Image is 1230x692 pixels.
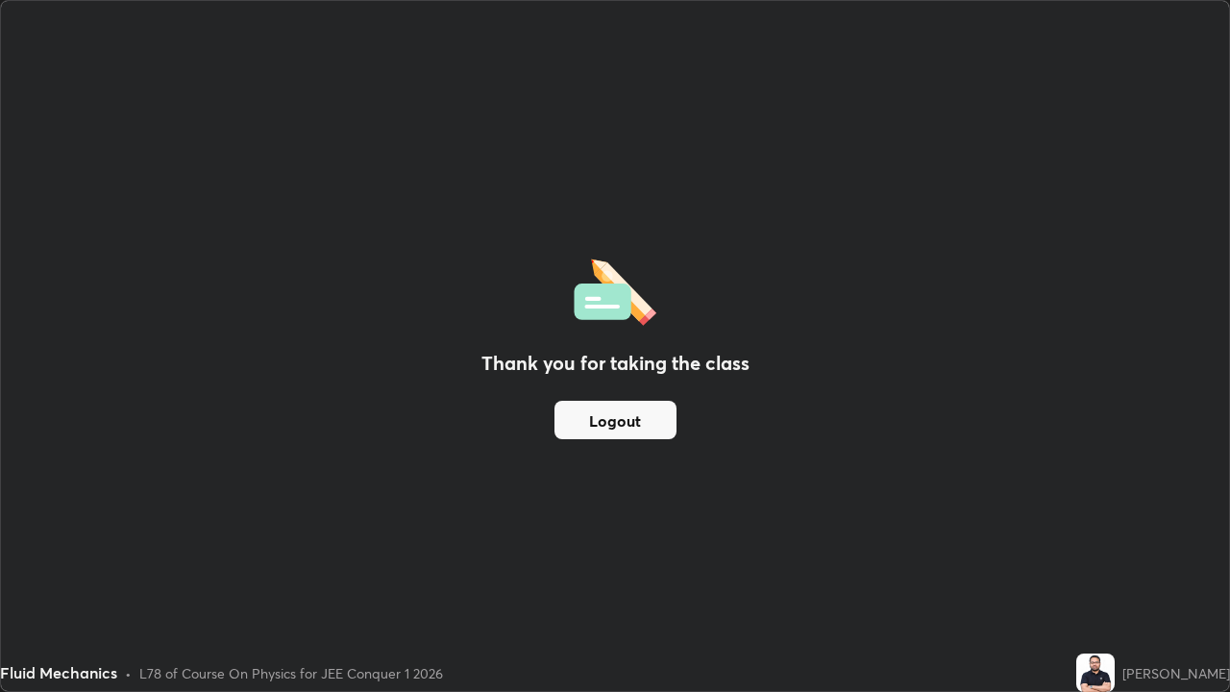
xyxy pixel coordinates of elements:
[574,253,656,326] img: offlineFeedback.1438e8b3.svg
[554,401,676,439] button: Logout
[1122,663,1230,683] div: [PERSON_NAME]
[1076,654,1115,692] img: 75b7adc8d7144db7b3983a723ea8425d.jpg
[125,663,132,683] div: •
[139,663,443,683] div: L78 of Course On Physics for JEE Conquer 1 2026
[481,349,750,378] h2: Thank you for taking the class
